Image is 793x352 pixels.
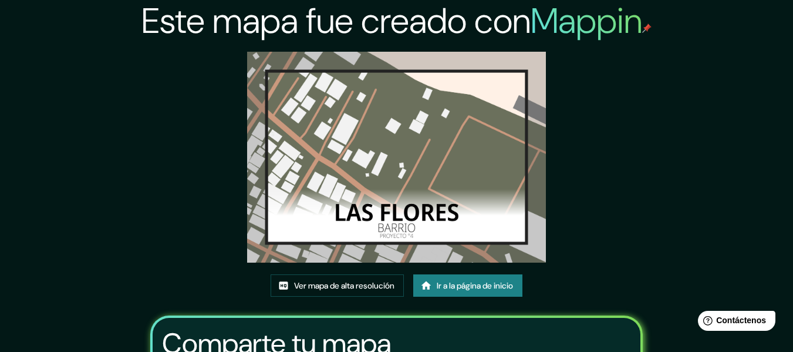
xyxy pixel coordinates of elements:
[689,306,780,339] iframe: Lanzador de widgets de ayuda
[294,281,394,291] font: Ver mapa de alta resolución
[437,281,513,291] font: Ir a la página de inicio
[271,274,404,297] a: Ver mapa de alta resolución
[413,274,522,297] a: Ir a la página de inicio
[642,24,652,33] img: pin de mapeo
[247,52,545,263] img: mapa creado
